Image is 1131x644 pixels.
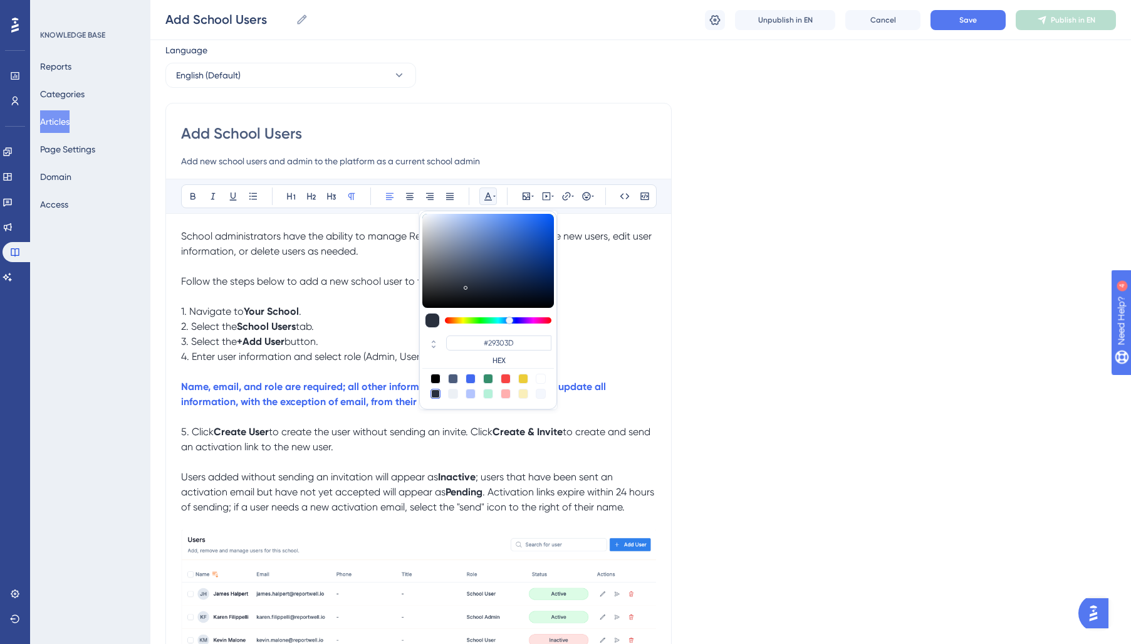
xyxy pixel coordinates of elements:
[165,11,291,28] input: Article Name
[181,426,214,438] span: 5. Click
[176,68,241,83] span: English (Default)
[493,426,563,438] strong: Create & Invite
[181,124,656,144] input: Article Title
[181,351,474,362] span: 4. Enter user information and select role (Admin, User, View Only).
[181,471,438,483] span: Users added without sending an invitation will appear as
[438,471,476,483] strong: Inactive
[181,154,656,169] input: Article Description
[446,356,551,366] label: HEX
[40,30,105,40] div: KNOWLEDGE BASE
[244,305,299,317] strong: Your School
[845,10,920,30] button: Cancel
[40,55,71,78] button: Reports
[181,320,237,332] span: 2. Select the
[40,138,95,161] button: Page Settings
[87,6,91,16] div: 4
[40,110,70,133] button: Articles
[758,15,813,25] span: Unpublish in EN
[930,10,1006,30] button: Save
[181,335,237,347] span: 3. Select the
[1078,594,1116,632] iframe: UserGuiding AI Assistant Launcher
[181,275,528,287] span: Follow the steps below to add a new school user to the Reportwell platform:
[870,15,896,25] span: Cancel
[40,83,85,105] button: Categories
[214,426,269,438] strong: Create User
[959,15,977,25] span: Save
[296,320,314,332] span: tab.
[1051,15,1095,25] span: Publish in EN
[165,43,207,58] span: Language
[181,305,244,317] span: 1. Navigate to
[181,230,654,257] span: School administrators have the ability to manage Reportwell users; they can create new users, edi...
[40,166,71,188] button: Domain
[446,486,482,498] strong: Pending
[1016,10,1116,30] button: Publish in EN
[299,305,301,317] span: .
[165,63,416,88] button: English (Default)
[284,335,318,347] span: button.
[181,381,608,408] strong: Name, email, and role are required; all other information can be blank. Users can update all info...
[237,335,284,347] strong: +Add User
[735,10,835,30] button: Unpublish in EN
[269,426,493,438] span: to create the user without sending an invite. Click
[29,3,78,18] span: Need Help?
[40,193,68,216] button: Access
[237,320,296,332] strong: School Users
